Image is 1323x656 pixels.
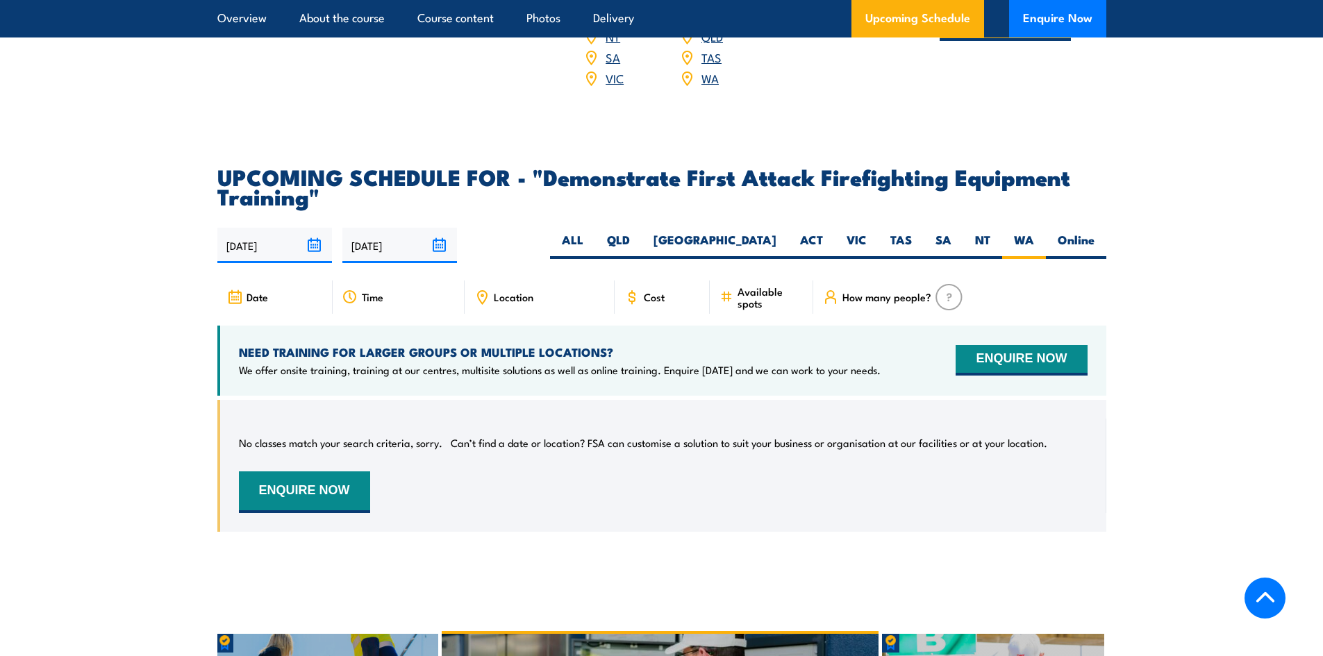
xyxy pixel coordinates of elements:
a: NT [606,28,620,44]
button: ENQUIRE NOW [239,471,370,513]
label: WA [1002,232,1046,259]
input: To date [342,228,457,263]
span: Location [494,291,533,303]
p: We offer onsite training, training at our centres, multisite solutions as well as online training... [239,363,881,377]
label: ACT [788,232,835,259]
label: QLD [595,232,642,259]
a: TAS [701,49,722,65]
p: No classes match your search criteria, sorry. [239,436,442,450]
p: Can’t find a date or location? FSA can customise a solution to suit your business or organisation... [451,436,1047,450]
label: VIC [835,232,879,259]
label: Online [1046,232,1106,259]
a: QLD [701,28,723,44]
span: Time [362,291,383,303]
label: TAS [879,232,924,259]
a: WA [701,69,719,86]
span: How many people? [842,291,931,303]
h4: NEED TRAINING FOR LARGER GROUPS OR MULTIPLE LOCATIONS? [239,344,881,360]
h2: UPCOMING SCHEDULE FOR - "Demonstrate First Attack Firefighting Equipment Training" [217,167,1106,205]
span: Date [247,291,268,303]
input: From date [217,228,332,263]
label: [GEOGRAPHIC_DATA] [642,232,788,259]
label: NT [963,232,1002,259]
button: ENQUIRE NOW [956,345,1087,376]
a: VIC [606,69,624,86]
span: Cost [644,291,665,303]
label: SA [924,232,963,259]
label: ALL [550,232,595,259]
a: SA [606,49,620,65]
span: Available spots [738,285,804,309]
